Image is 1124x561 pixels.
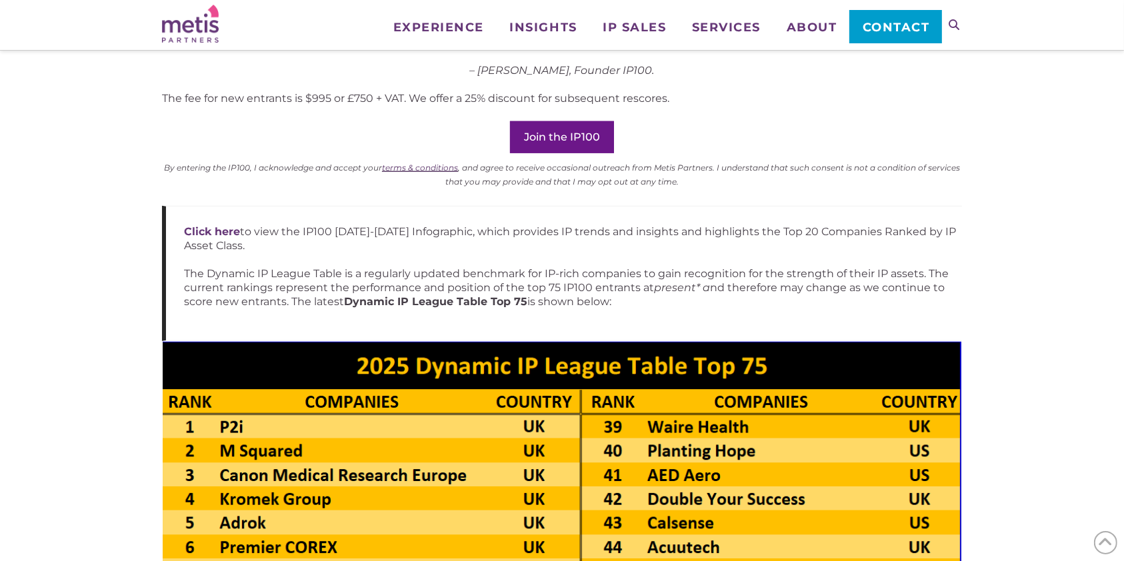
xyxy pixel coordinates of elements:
[344,295,527,308] strong: Dynamic IP League Table Top 75
[393,21,484,33] span: Experience
[382,163,458,173] a: terms & conditions
[849,10,942,43] a: Contact
[1094,531,1117,554] span: Back to Top
[162,91,962,105] p: The fee for new entrants is $995 or £750 + VAT. We offer a 25% discount for subsequent rescores.
[184,267,962,308] p: The Dynamic IP League Table is a regularly updated benchmark for IP-rich companies to gain recogn...
[164,163,960,187] sup: By entering the IP100, I acknowledge and accept your , and agree to receive occasional outreach f...
[510,121,614,153] a: Join the IP100
[787,21,837,33] span: About
[603,21,666,33] span: IP Sales
[162,5,219,43] img: Metis Partners
[654,281,710,294] em: present* a
[184,225,240,238] a: Click here
[692,21,761,33] span: Services
[470,64,655,77] em: – [PERSON_NAME], Founder IP100.
[863,21,930,33] span: Contact
[184,225,962,253] p: to view the IP100 [DATE]-[DATE] Infographic, which provides IP trends and insights and highlights...
[509,21,577,33] span: Insights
